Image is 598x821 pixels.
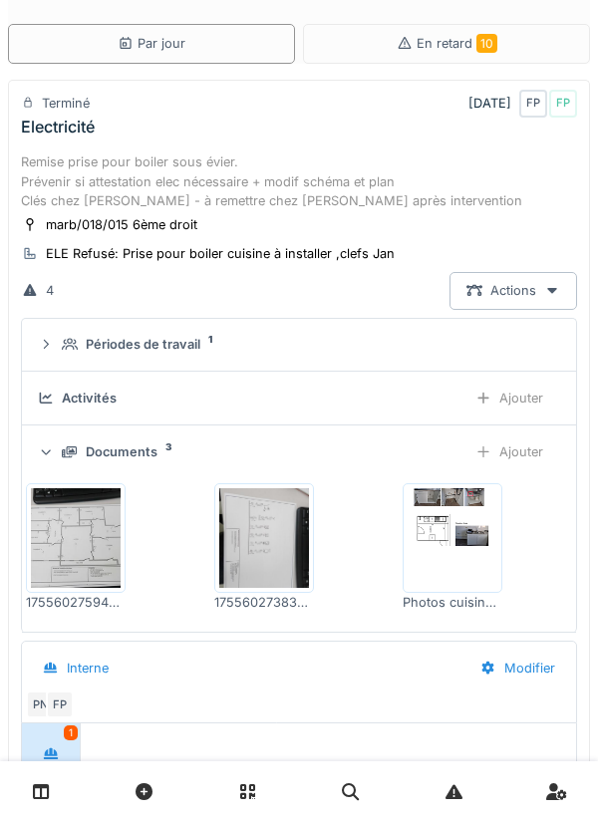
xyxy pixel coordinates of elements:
div: Electricité [21,118,95,137]
div: 17556027594465751876013858486325.jpg [26,593,126,612]
img: uzv5q1shs5g7it23fbuolxc63ehv [219,488,309,588]
div: Ajouter [458,380,560,416]
div: marb/018/015 6ème droit [46,215,197,234]
summary: ActivitésAjouter [30,380,568,416]
div: Activités [62,389,117,408]
div: Documents [86,442,157,461]
div: ELE Refusé: Prise pour boiler cuisine à installer ,clefs Jan [46,244,395,263]
span: En retard [417,36,497,51]
span: 10 [476,34,497,53]
div: Modifier [463,650,572,686]
div: PN [26,690,54,718]
div: Photos cuisine.pdf [403,593,502,612]
div: Par jour [118,34,185,53]
img: ewuykdkf35x8tk4g94ocn296c2fm [408,488,497,588]
div: Terminé [42,94,90,113]
div: Ajouter [458,433,560,470]
summary: Périodes de travail1 [30,327,568,364]
div: 1 [64,725,78,740]
div: 17556027383612688824331702837234.jpg [214,593,314,612]
summary: Documents3Ajouter [30,433,568,470]
img: emfv0zfnqa81echdh7yd638aoraz [31,488,121,588]
div: [DATE] [468,90,577,118]
div: Remise prise pour boiler sous évier. Prévenir si attestation elec nécessaire + modif schéma et pl... [21,152,577,210]
div: FP [549,90,577,118]
div: Actions [449,272,577,309]
div: 4 [46,281,54,300]
div: Périodes de travail [86,335,200,354]
div: FP [519,90,547,118]
div: Interne [67,659,109,678]
div: FP [46,690,74,718]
